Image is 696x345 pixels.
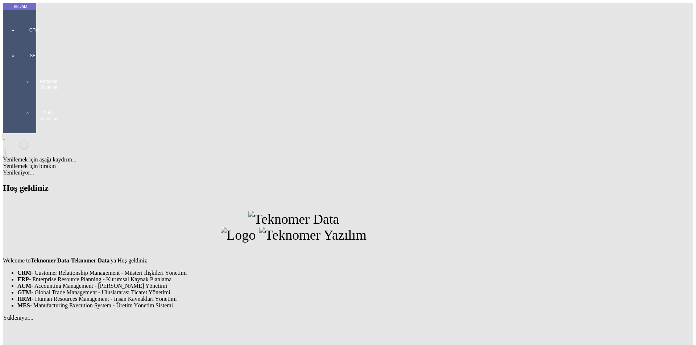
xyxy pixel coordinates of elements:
strong: Teknomer Data [30,257,69,264]
strong: ACM [17,283,31,289]
div: Yenilemek için bırakın [3,163,584,169]
img: Logo [221,227,256,243]
strong: Teknomer Data [71,257,109,264]
strong: ERP [17,276,29,282]
img: Teknomer Data [248,211,339,227]
li: - Human Resources Management - İnsan Kaynakları Yönetimi [17,296,584,302]
strong: GTM [17,289,31,295]
li: - Enterprise Resource Planning - Kurumsal Kaynak Planlama [17,276,584,283]
span: Sabit Yönetimi [38,110,59,122]
span: Personel Yönetimi [38,79,59,90]
div: Yükleniyor... [3,315,584,321]
strong: CRM [17,270,31,276]
li: - Accounting Management - [PERSON_NAME] Yönetimi [17,283,584,289]
span: SET [23,53,45,59]
div: Yenilemek için aşağı kaydırın... [3,156,584,163]
h2: Hoş geldiniz [3,183,584,193]
strong: MES [17,302,30,308]
p: Welcome to - 'ya Hoş geldiniz [3,257,584,264]
div: Yenileniyor... [3,169,584,176]
li: - Customer Relationship Management - Müşteri İlişkileri Yönetimi [17,270,584,276]
span: GTM [23,27,45,33]
li: - Global Trade Management - Uluslararası Ticaret Yönetimi [17,289,584,296]
li: - Manufacturing Execution System - Üretim Yönetim Sistemi [17,302,584,309]
strong: HRM [17,296,32,302]
img: Teknomer Yazılım [259,227,366,243]
div: TekData [3,4,36,9]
